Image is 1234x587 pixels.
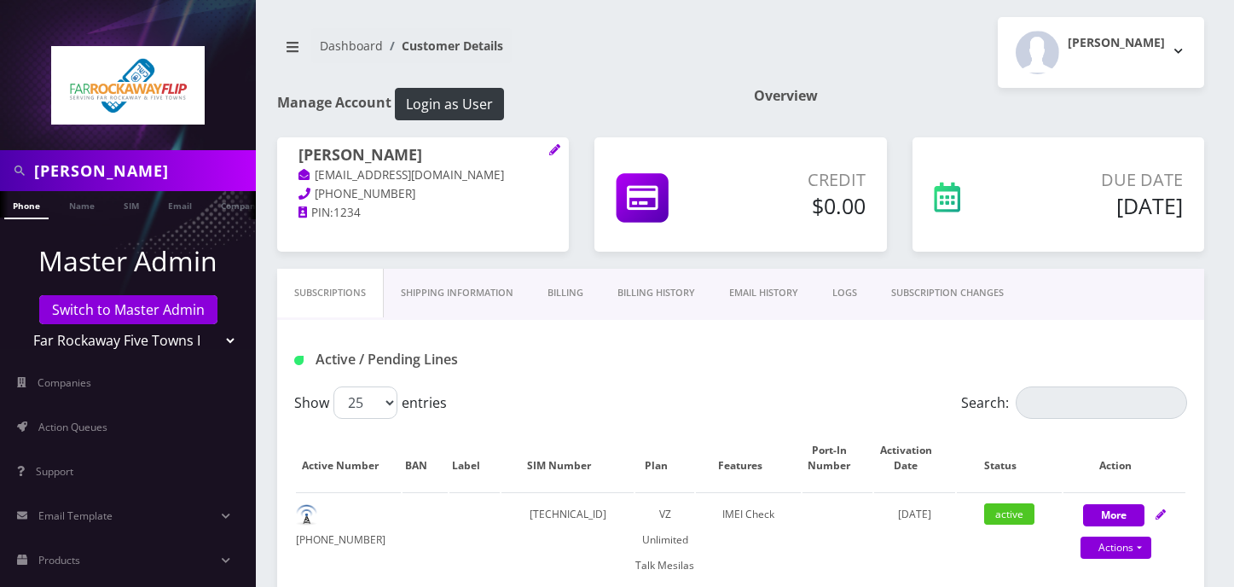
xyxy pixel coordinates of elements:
[277,269,384,317] a: Subscriptions
[731,167,866,193] p: Credit
[159,191,200,218] a: Email
[815,269,874,317] a: LOGS
[957,426,1062,491] th: Status: activate to sort column ascending
[296,426,401,491] th: Active Number: activate to sort column ascending
[1025,167,1183,193] p: Due Date
[298,146,547,166] h1: [PERSON_NAME]
[449,426,500,491] th: Label: activate to sort column ascending
[294,352,575,368] h1: Active / Pending Lines
[320,38,383,54] a: Dashboard
[961,386,1187,419] label: Search:
[298,205,333,222] a: PIN:
[998,17,1204,88] button: [PERSON_NAME]
[38,509,113,523] span: Email Template
[115,191,148,218] a: SIM
[754,88,1205,104] h1: Overview
[501,426,634,491] th: SIM Number: activate to sort column ascending
[333,205,361,220] span: 1234
[984,503,1034,525] span: active
[277,88,728,120] h1: Manage Account
[333,386,397,419] select: Showentries
[1016,386,1187,419] input: Search:
[391,93,504,112] a: Login as User
[696,426,801,491] th: Features: activate to sort column ascending
[212,191,269,218] a: Company
[51,46,205,125] img: Far Rockaway Five Towns Flip
[600,269,712,317] a: Billing History
[38,420,107,434] span: Action Queues
[1083,504,1144,526] button: More
[395,88,504,120] button: Login as User
[1025,193,1183,218] h5: [DATE]
[530,269,600,317] a: Billing
[696,502,801,527] div: IMEI Check
[712,269,815,317] a: EMAIL HISTORY
[61,191,103,218] a: Name
[298,167,504,184] a: [EMAIL_ADDRESS][DOMAIN_NAME]
[898,507,931,521] span: [DATE]
[4,191,49,219] a: Phone
[1068,36,1165,50] h2: [PERSON_NAME]
[383,37,503,55] li: Customer Details
[731,193,866,218] h5: $0.00
[36,464,73,479] span: Support
[34,154,252,187] input: Search in Company
[874,269,1021,317] a: SUBSCRIPTION CHANGES
[38,553,80,567] span: Products
[39,295,217,324] a: Switch to Master Admin
[1063,426,1186,491] th: Action: activate to sort column ascending
[38,375,91,390] span: Companies
[294,356,304,365] img: Active / Pending Lines
[802,426,872,491] th: Port-In Number: activate to sort column ascending
[384,269,530,317] a: Shipping Information
[635,426,695,491] th: Plan: activate to sort column ascending
[403,426,448,491] th: BAN: activate to sort column ascending
[294,386,447,419] label: Show entries
[315,186,415,201] span: [PHONE_NUMBER]
[1080,537,1151,559] a: Actions
[296,504,317,526] img: default.png
[874,426,954,491] th: Activation Date: activate to sort column ascending
[277,28,728,77] nav: breadcrumb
